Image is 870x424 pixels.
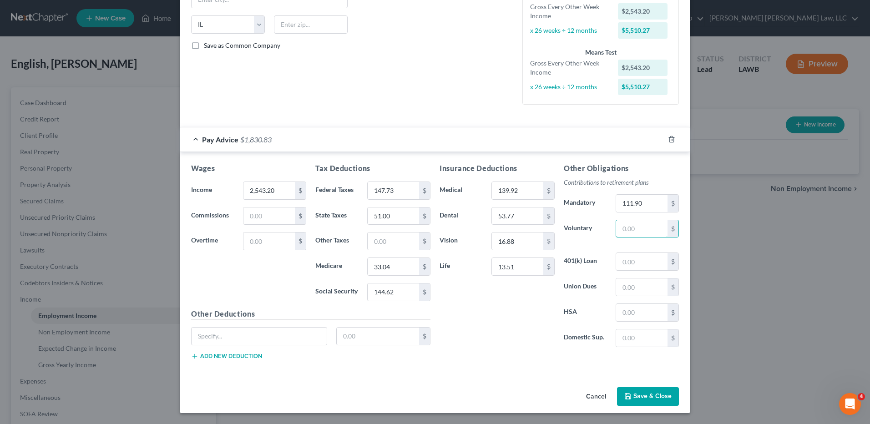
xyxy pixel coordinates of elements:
input: 0.00 [492,232,543,250]
div: $ [543,258,554,275]
label: Mandatory [559,194,611,212]
div: Means Test [530,48,671,57]
div: $ [543,182,554,199]
input: 0.00 [243,182,295,199]
input: 0.00 [616,220,668,237]
div: $ [295,232,306,250]
input: 0.00 [616,195,668,212]
label: Dental [435,207,487,225]
input: 0.00 [492,182,543,199]
label: Union Dues [559,278,611,296]
label: Overtime [187,232,238,250]
label: Voluntary [559,220,611,238]
input: 0.00 [616,329,668,347]
span: Pay Advice [202,135,238,144]
label: State Taxes [311,207,363,225]
input: 0.00 [368,182,419,199]
input: 0.00 [243,207,295,225]
input: 0.00 [616,253,668,270]
span: 4 [858,393,865,400]
input: 0.00 [492,207,543,225]
label: Vision [435,232,487,250]
div: $5,510.27 [618,79,668,95]
label: 401(k) Loan [559,252,611,271]
h5: Insurance Deductions [440,163,555,174]
div: $ [419,283,430,301]
input: Specify... [192,328,327,345]
label: Federal Taxes [311,182,363,200]
div: $ [419,207,430,225]
div: $2,543.20 [618,60,668,76]
input: 0.00 [368,283,419,301]
div: x 26 weeks ÷ 12 months [526,26,613,35]
label: Medicare [311,257,363,276]
div: $ [668,220,678,237]
div: $ [419,258,430,275]
label: Social Security [311,283,363,301]
div: $ [668,278,678,296]
span: Save as Common Company [204,41,280,49]
div: $5,510.27 [618,22,668,39]
div: Gross Every Other Week Income [526,59,613,77]
button: Add new deduction [191,353,262,360]
iframe: Intercom live chat [839,393,861,415]
input: 0.00 [616,304,668,321]
div: $2,543.20 [618,3,668,20]
button: Save & Close [617,387,679,406]
input: 0.00 [616,278,668,296]
div: $ [419,328,430,345]
div: $ [543,207,554,225]
h5: Other Obligations [564,163,679,174]
div: $ [668,304,678,321]
h5: Tax Deductions [315,163,430,174]
div: $ [295,207,306,225]
div: $ [295,182,306,199]
input: 0.00 [337,328,420,345]
label: HSA [559,303,611,322]
div: Gross Every Other Week Income [526,2,613,20]
h5: Other Deductions [191,308,430,320]
div: $ [668,253,678,270]
span: Income [191,186,212,193]
div: $ [668,195,678,212]
input: 0.00 [368,258,419,275]
input: 0.00 [368,232,419,250]
input: 0.00 [492,258,543,275]
label: Commissions [187,207,238,225]
input: Enter zip... [274,15,348,34]
label: Domestic Sup. [559,329,611,347]
div: $ [419,182,430,199]
div: x 26 weeks ÷ 12 months [526,82,613,91]
label: Medical [435,182,487,200]
div: $ [419,232,430,250]
p: Contributions to retirement plans [564,178,679,187]
button: Cancel [579,388,613,406]
label: Other Taxes [311,232,363,250]
span: $1,830.83 [240,135,272,144]
h5: Wages [191,163,306,174]
div: $ [668,329,678,347]
input: 0.00 [243,232,295,250]
label: Life [435,257,487,276]
input: 0.00 [368,207,419,225]
div: $ [543,232,554,250]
